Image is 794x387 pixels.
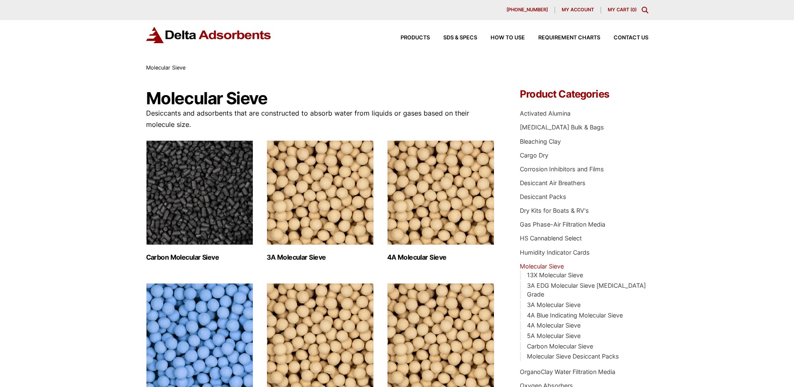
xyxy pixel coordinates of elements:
a: My account [555,7,601,13]
span: SDS & SPECS [443,35,477,41]
a: How to Use [477,35,525,41]
a: Activated Alumina [520,110,570,117]
a: Humidity Indicator Cards [520,249,590,256]
h2: 3A Molecular Sieve [267,253,374,261]
a: 5A Molecular Sieve [527,332,581,339]
p: Desiccants and adsorbents that are constructed to absorb water from liquids or gases based on the... [146,108,495,130]
span: Molecular Sieve [146,64,185,71]
a: 4A Blue Indicating Molecular Sieve [527,312,623,319]
span: 0 [632,7,635,13]
span: [PHONE_NUMBER] [506,8,548,12]
a: 3A Molecular Sieve [527,301,581,308]
a: Desiccant Packs [520,193,566,200]
a: OrganoClay Water Filtration Media [520,368,615,375]
img: Carbon Molecular Sieve [146,140,253,245]
a: Requirement Charts [525,35,600,41]
a: Contact Us [600,35,648,41]
h2: 4A Molecular Sieve [387,253,494,261]
a: SDS & SPECS [430,35,477,41]
a: Gas Phase-Air Filtration Media [520,221,605,228]
a: Desiccant Air Breathers [520,179,586,186]
a: [PHONE_NUMBER] [500,7,555,13]
a: Bleaching Clay [520,138,561,145]
span: Products [401,35,430,41]
a: [MEDICAL_DATA] Bulk & Bags [520,124,604,131]
span: Requirement Charts [538,35,600,41]
a: Products [387,35,430,41]
a: Carbon Molecular Sieve [527,343,593,350]
h1: Molecular Sieve [146,89,495,108]
a: Corrosion Inhibitors and Films [520,165,604,173]
a: My Cart (0) [608,7,637,13]
h2: Carbon Molecular Sieve [146,253,253,261]
a: Dry Kits for Boats & RV's [520,207,589,214]
span: Contact Us [614,35,648,41]
a: Visit product category Carbon Molecular Sieve [146,140,253,261]
span: My account [562,8,594,12]
a: 4A Molecular Sieve [527,322,581,329]
a: 3A EDG Molecular Sieve [MEDICAL_DATA] Grade [527,282,646,298]
a: Visit product category 3A Molecular Sieve [267,140,374,261]
a: Cargo Dry [520,152,548,159]
a: HS Cannablend Select [520,235,582,242]
div: Toggle Modal Content [642,7,648,13]
h4: Product Categories [520,89,648,99]
span: How to Use [491,35,525,41]
img: Delta Adsorbents [146,27,272,43]
img: 3A Molecular Sieve [267,140,374,245]
a: Molecular Sieve [520,263,564,270]
a: Molecular Sieve Desiccant Packs [527,353,619,360]
a: 13X Molecular Sieve [527,271,583,279]
img: 4A Molecular Sieve [387,140,494,245]
a: Visit product category 4A Molecular Sieve [387,140,494,261]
